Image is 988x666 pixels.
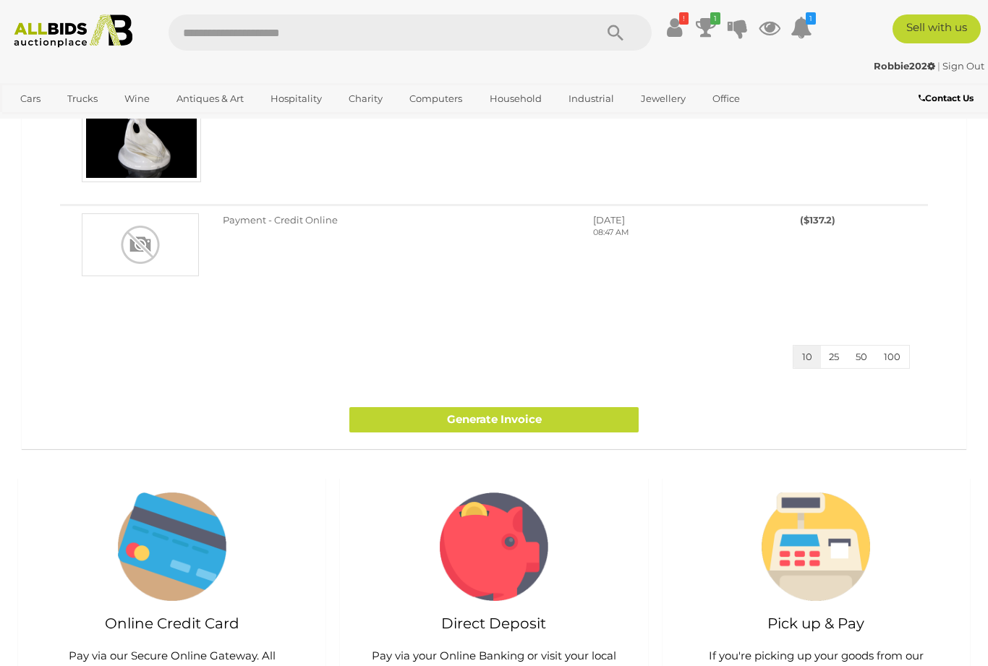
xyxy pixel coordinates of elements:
[354,615,633,631] h2: Direct Deposit
[118,492,226,601] img: payment-questions.png
[339,87,392,111] a: Charity
[593,214,625,226] span: [DATE]
[677,615,955,631] h2: Pick up & Pay
[695,14,717,40] a: 1
[223,214,338,226] span: Payment - Credit Online
[793,346,821,368] button: 10
[631,87,695,111] a: Jewellery
[875,346,909,368] button: 100
[593,227,730,239] p: 08:47 AM
[7,14,139,48] img: Allbids.com.au
[919,93,974,103] b: Contact Us
[942,60,984,72] a: Sign Out
[67,111,189,135] a: [GEOGRAPHIC_DATA]
[480,87,551,111] a: Household
[679,12,689,25] i: !
[703,87,749,111] a: Office
[167,87,253,111] a: Antiques & Art
[847,346,876,368] button: 50
[762,492,870,601] img: pick-up-and-pay-icon.png
[579,14,652,51] button: Search
[349,407,639,432] a: Generate Invoice
[82,213,199,276] img: Payment - Credit Online
[791,14,812,40] a: 1
[440,492,548,601] img: direct-deposit-icon.png
[33,615,311,631] h2: Online Credit Card
[806,12,816,25] i: 1
[11,87,50,111] a: Cars
[884,351,900,362] span: 100
[58,87,107,111] a: Trucks
[559,87,623,111] a: Industrial
[82,63,201,182] img: Winning Bid: Royal Doulton Images Series Hand Made Porcelain Sculpture, Court...
[800,214,835,226] span: ($137.2)
[919,90,977,106] a: Contact Us
[829,351,839,362] span: 25
[261,87,331,111] a: Hospitality
[856,351,867,362] span: 50
[663,14,685,40] a: !
[874,60,937,72] a: Robbie202
[710,12,720,25] i: 1
[937,60,940,72] span: |
[874,60,935,72] strong: Robbie202
[893,14,981,43] a: Sell with us
[802,351,812,362] span: 10
[11,111,59,135] a: Sports
[115,87,159,111] a: Wine
[400,87,472,111] a: Computers
[820,346,848,368] button: 25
